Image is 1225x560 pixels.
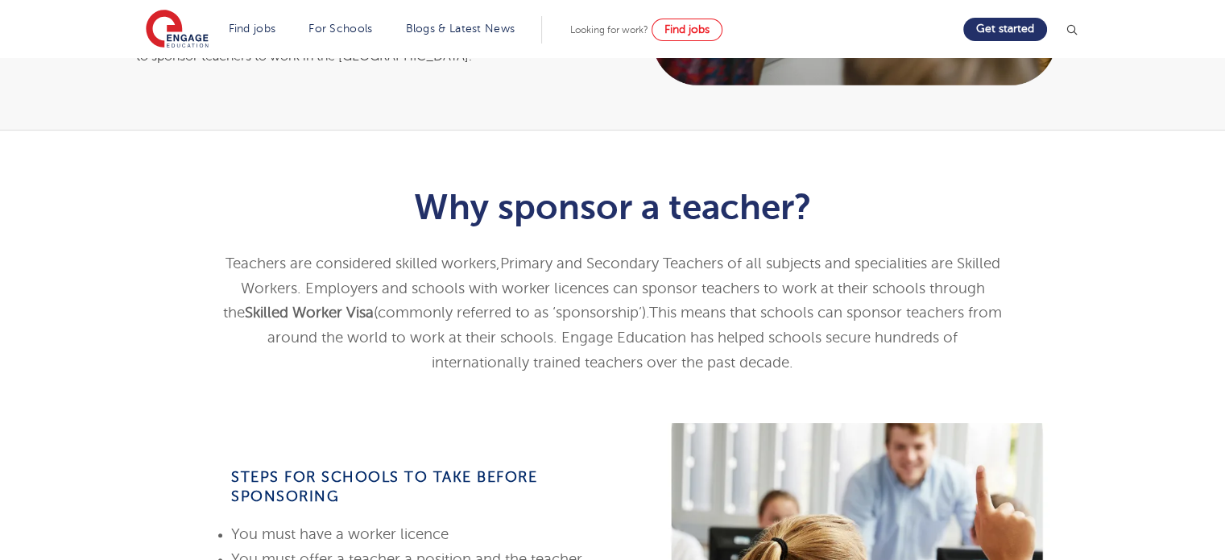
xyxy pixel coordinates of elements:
[231,469,537,504] b: Steps for schools to take before sponsoring
[223,280,985,321] span: mployers and schools with worker licences can sponsor teachers to work at their schools through t...
[652,19,722,41] a: Find jobs
[308,23,372,35] a: For Schools
[267,305,1002,370] span: This means that schools can sponsor teachers from around the world to work at their schools. Enga...
[231,526,449,542] span: You must have a worker licence
[245,305,374,321] strong: Skilled Worker Visa
[664,23,710,35] span: Find jobs
[963,18,1047,41] a: Get started
[229,23,276,35] a: Find jobs
[225,255,499,272] span: Teachers are considered skilled workers,
[570,24,648,35] span: Looking for work?
[406,23,515,35] a: Blogs & Latest News
[146,10,209,50] img: Engage Education
[414,187,811,227] b: Why sponsor a teacher?
[240,255,999,297] span: Primary and Secondary Teachers of all subjects and specialities are Skilled Workers. E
